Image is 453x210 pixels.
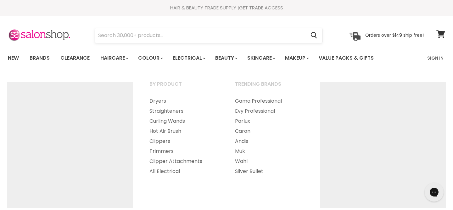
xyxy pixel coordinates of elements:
a: Gama Professional [227,96,311,106]
a: Straighteners [142,106,226,116]
a: GET TRADE ACCESS [239,4,283,11]
a: Parlux [227,116,311,126]
ul: Main menu [227,96,311,176]
iframe: Gorgias live chat messenger [422,180,447,204]
a: Sign In [423,51,447,65]
p: Orders over $149 ship free! [365,32,424,38]
a: Makeup [280,51,313,65]
a: Skincare [243,51,279,65]
input: Search [95,28,305,43]
a: Clipper Attachments [142,156,226,166]
a: Caron [227,126,311,136]
a: Trimmers [142,146,226,156]
a: Electrical [168,51,209,65]
form: Product [95,28,322,43]
ul: Main menu [142,96,226,176]
a: Dryers [142,96,226,106]
a: Curling Wands [142,116,226,126]
a: All Electrical [142,166,226,176]
a: New [3,51,24,65]
ul: Main menu [3,49,401,67]
a: Trending Brands [227,79,311,95]
a: Evy Professional [227,106,311,116]
a: Muk [227,146,311,156]
a: Silver Bullet [227,166,311,176]
button: Search [305,28,322,43]
a: Haircare [96,51,132,65]
a: Colour [133,51,167,65]
a: By Product [142,79,226,95]
a: Clearance [56,51,94,65]
a: Value Packs & Gifts [314,51,378,65]
a: Clippers [142,136,226,146]
a: Beauty [210,51,241,65]
a: Brands [25,51,54,65]
a: Hot Air Brush [142,126,226,136]
a: Wahl [227,156,311,166]
a: Andis [227,136,311,146]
